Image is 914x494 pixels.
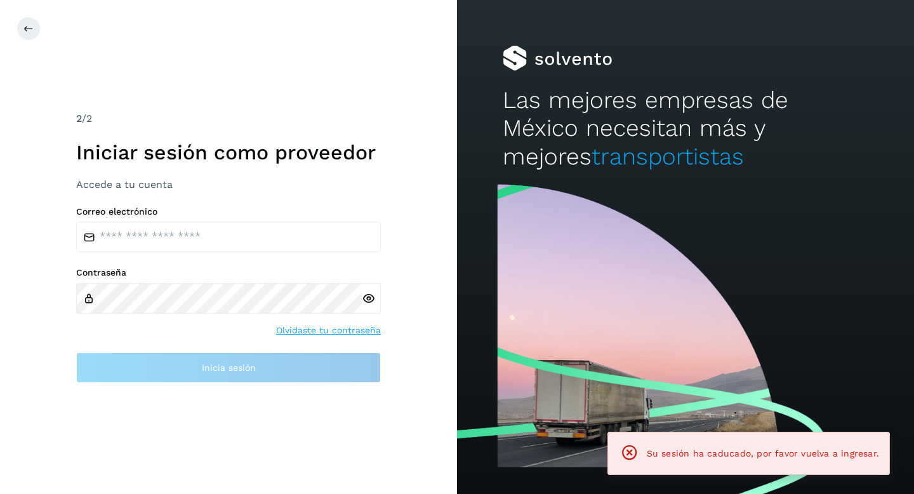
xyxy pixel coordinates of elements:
h2: Las mejores empresas de México necesitan más y mejores [503,86,868,171]
label: Contraseña [76,267,381,278]
span: Inicia sesión [202,363,256,372]
button: Inicia sesión [76,352,381,383]
label: Correo electrónico [76,206,381,217]
a: Olvidaste tu contraseña [276,324,381,337]
span: 2 [76,112,82,124]
div: /2 [76,111,381,126]
h3: Accede a tu cuenta [76,178,381,190]
h1: Iniciar sesión como proveedor [76,140,381,164]
span: Su sesión ha caducado, por favor vuelva a ingresar. [647,448,879,458]
span: transportistas [592,143,744,170]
